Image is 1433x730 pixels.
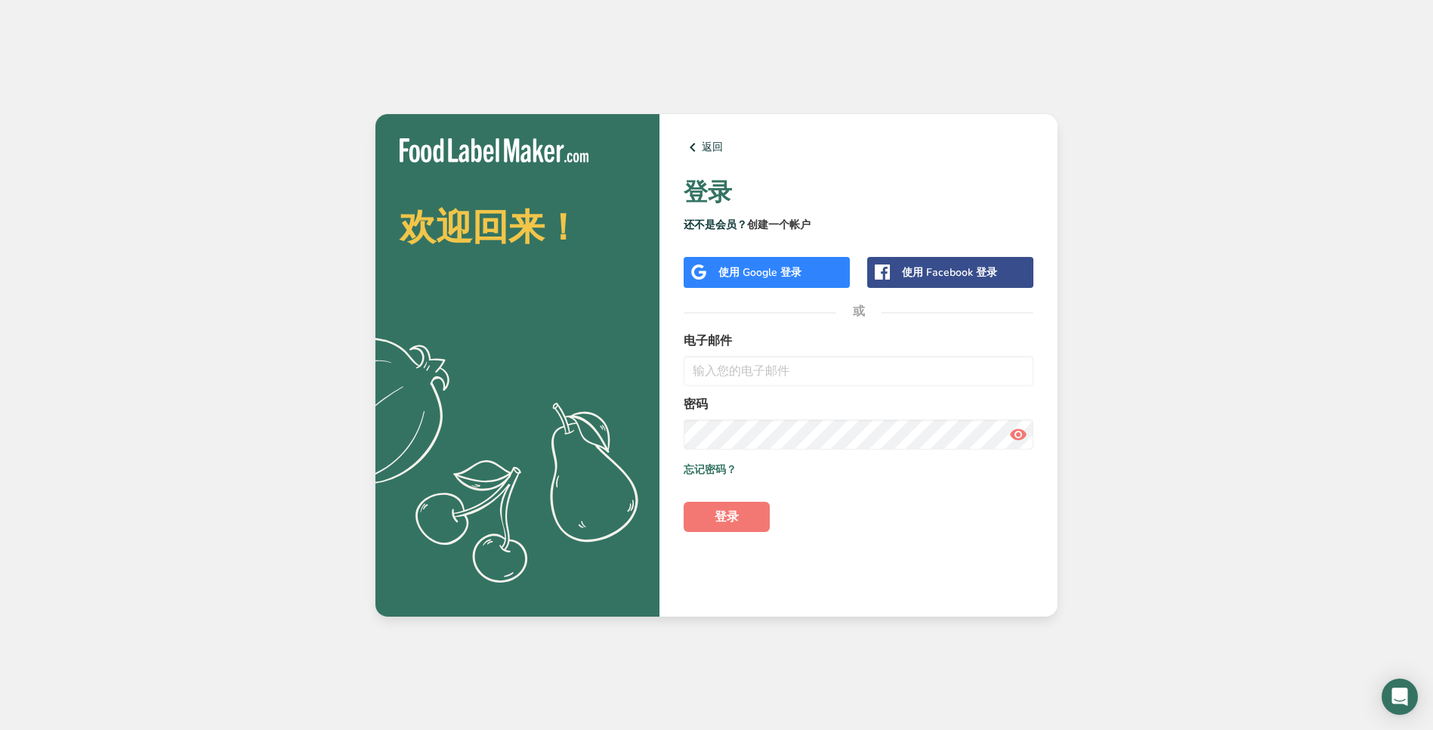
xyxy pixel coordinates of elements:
[684,332,1033,350] label: 电子邮件
[715,508,739,526] span: 登录
[836,289,882,334] span: 或
[684,462,737,478] a: 忘记密码？
[684,395,1033,413] label: 密码
[684,217,1033,233] p: 还不是会员？
[400,138,588,163] img: Food Label Maker
[747,218,811,232] a: 创建一个帐户
[684,502,770,532] button: 登录
[684,175,1033,211] h1: 登录
[718,265,801,280] span: 使用 Google 登录
[1382,679,1418,715] div: 打开对讲信使
[702,139,723,155] font: 返回
[684,356,1033,386] input: 输入您的电子邮件
[684,138,1033,156] a: 返回
[902,265,997,280] span: 使用 Facebook 登录
[400,209,635,246] h2: 欢迎回来！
